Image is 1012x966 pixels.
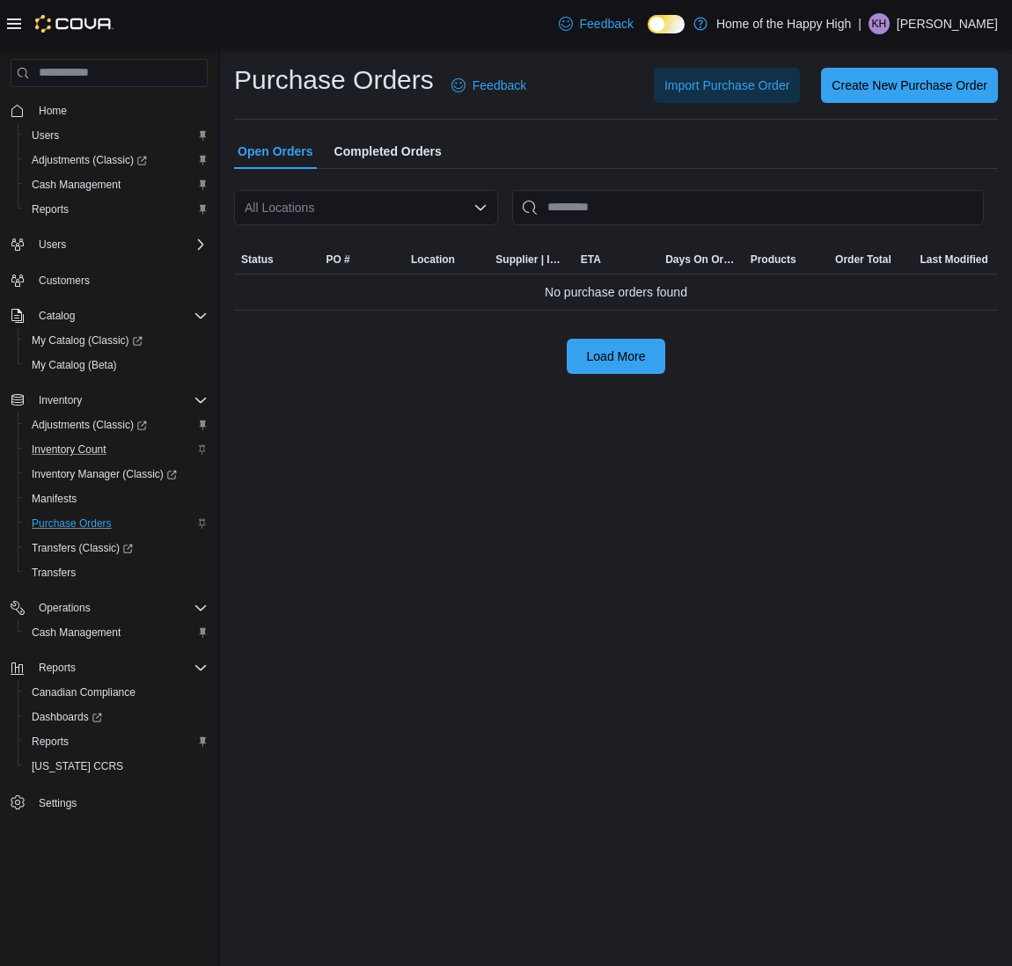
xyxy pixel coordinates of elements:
[32,202,69,216] span: Reports
[39,393,82,407] span: Inventory
[25,562,208,583] span: Transfers
[495,252,566,267] span: Supplier | Invoice Number
[4,304,215,328] button: Catalog
[4,596,215,620] button: Operations
[238,134,313,169] span: Open Orders
[241,252,274,267] span: Status
[18,680,215,705] button: Canadian Compliance
[25,199,76,220] a: Reports
[444,68,533,103] a: Feedback
[32,128,59,143] span: Users
[488,245,573,274] button: Supplier | Invoice Number
[18,462,215,487] a: Inventory Manager (Classic)
[25,355,124,376] a: My Catalog (Beta)
[18,123,215,148] button: Users
[18,620,215,645] button: Cash Management
[25,414,154,435] a: Adjustments (Classic)
[32,390,89,411] button: Inventory
[545,282,687,303] span: No purchase orders found
[25,174,208,195] span: Cash Management
[25,682,208,703] span: Canadian Compliance
[32,234,73,255] button: Users
[665,252,736,267] span: Days On Order
[32,100,74,121] a: Home
[648,33,649,34] span: Dark Mode
[4,655,215,680] button: Reports
[39,274,90,288] span: Customers
[920,252,988,267] span: Last Modified
[32,270,97,291] a: Customers
[872,13,887,34] span: KH
[32,657,83,678] button: Reports
[25,330,150,351] a: My Catalog (Classic)
[25,464,208,485] span: Inventory Manager (Classic)
[25,330,208,351] span: My Catalog (Classic)
[326,252,349,267] span: PO #
[25,355,208,376] span: My Catalog (Beta)
[32,390,208,411] span: Inventory
[35,15,114,33] img: Cova
[404,245,488,274] button: Location
[32,793,84,814] a: Settings
[32,566,76,580] span: Transfers
[25,439,208,460] span: Inventory Count
[32,443,106,457] span: Inventory Count
[32,541,133,555] span: Transfers (Classic)
[32,269,208,291] span: Customers
[4,267,215,293] button: Customers
[18,754,215,779] button: [US_STATE] CCRS
[4,98,215,123] button: Home
[32,710,102,724] span: Dashboards
[411,252,455,267] div: Location
[25,622,128,643] a: Cash Management
[18,705,215,729] a: Dashboards
[18,536,215,560] a: Transfers (Classic)
[39,238,66,252] span: Users
[18,560,215,585] button: Transfers
[32,305,82,326] button: Catalog
[32,333,143,348] span: My Catalog (Classic)
[234,245,319,274] button: Status
[25,125,208,146] span: Users
[18,413,215,437] a: Adjustments (Classic)
[25,513,119,534] a: Purchase Orders
[32,153,147,167] span: Adjustments (Classic)
[32,791,208,813] span: Settings
[658,245,743,274] button: Days On Order
[828,245,913,274] button: Order Total
[25,414,208,435] span: Adjustments (Classic)
[4,388,215,413] button: Inventory
[39,104,67,118] span: Home
[913,245,999,274] button: Last Modified
[32,467,177,481] span: Inventory Manager (Classic)
[821,68,998,103] button: Create New Purchase Order
[25,199,208,220] span: Reports
[654,68,800,103] button: Import Purchase Order
[25,682,143,703] a: Canadian Compliance
[835,252,891,267] span: Order Total
[567,339,665,374] button: Load More
[18,729,215,754] button: Reports
[473,201,488,215] button: Open list of options
[25,488,84,509] a: Manifests
[512,190,984,225] input: This is a search bar. After typing your query, hit enter to filter the results lower in the page.
[234,62,434,98] h1: Purchase Orders
[25,756,130,777] a: [US_STATE] CCRS
[473,77,526,94] span: Feedback
[25,622,208,643] span: Cash Management
[32,759,123,773] span: [US_STATE] CCRS
[25,513,208,534] span: Purchase Orders
[4,789,215,815] button: Settings
[18,172,215,197] button: Cash Management
[32,358,117,372] span: My Catalog (Beta)
[25,150,208,171] span: Adjustments (Classic)
[25,439,114,460] a: Inventory Count
[648,15,685,33] input: Dark Mode
[574,245,658,274] button: ETA
[32,418,147,432] span: Adjustments (Classic)
[11,91,208,861] nav: Complex example
[897,13,998,34] p: [PERSON_NAME]
[18,353,215,377] button: My Catalog (Beta)
[32,657,208,678] span: Reports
